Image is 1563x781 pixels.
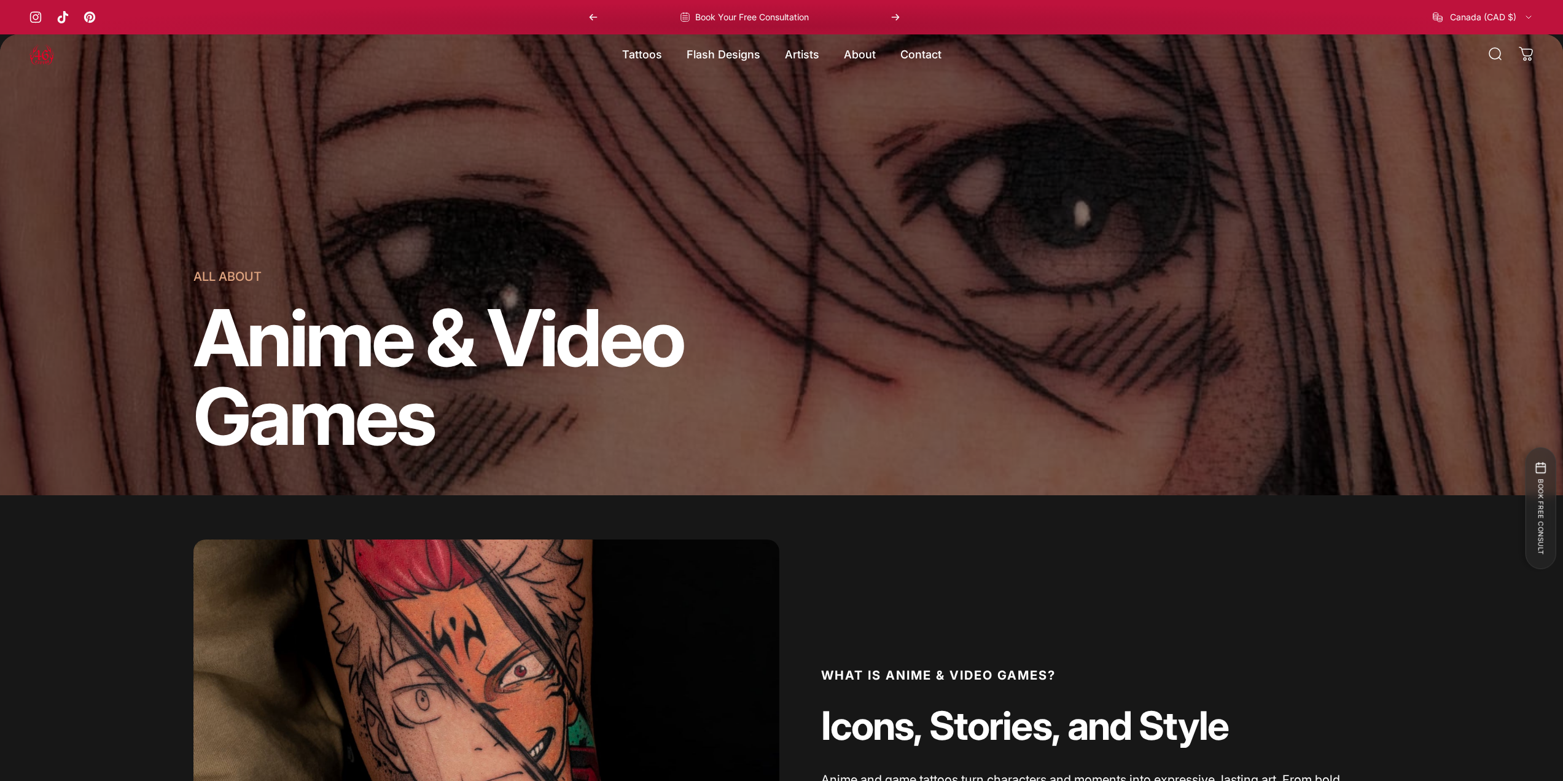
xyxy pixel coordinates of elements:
span: Canada (CAD $) [1450,12,1516,23]
animate-element: Stories, [929,706,1060,745]
animate-element: Icons, [821,706,922,745]
animate-element: Games [193,377,434,456]
p: What is Anime & Video Games? [821,669,1370,681]
summary: About [832,41,888,67]
a: 0 items [1513,41,1540,68]
animate-element: Anime [193,299,412,377]
animate-element: Video [487,299,682,377]
summary: Flash Designs [674,41,773,67]
summary: Artists [773,41,832,67]
animate-element: & [426,299,474,377]
p: Book Your Free Consultation [695,12,809,23]
animate-element: Style [1139,706,1228,745]
nav: Primary [610,41,954,67]
summary: Tattoos [610,41,674,67]
strong: ALL ABOUT [193,269,262,284]
a: Contact [888,41,954,67]
animate-element: and [1067,706,1131,745]
button: BOOK FREE CONSULT [1525,447,1556,569]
